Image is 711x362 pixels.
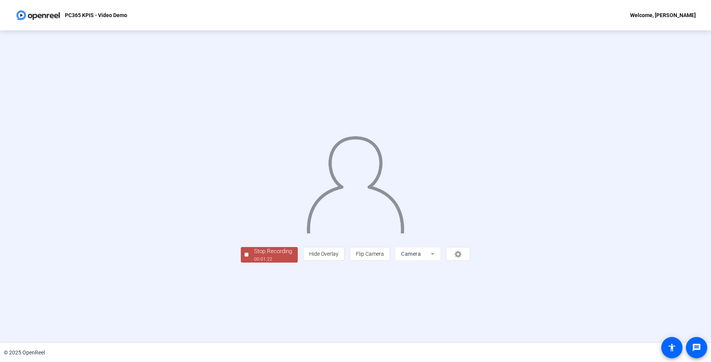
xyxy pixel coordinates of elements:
span: Hide Overlay [309,251,338,257]
p: PC365 KPIS - Video Demo [65,11,127,20]
span: Flip Camera [356,251,384,257]
button: Stop Recording00:01:22 [241,247,298,263]
button: Hide Overlay [303,247,344,261]
img: overlay [306,130,405,233]
div: Welcome, [PERSON_NAME] [630,11,696,20]
button: Flip Camera [350,247,390,261]
div: Stop Recording [254,247,292,256]
img: OpenReel logo [15,8,61,23]
div: 00:01:22 [254,256,292,263]
div: © 2025 OpenReel [4,349,45,357]
mat-icon: accessibility [667,343,676,352]
mat-icon: message [692,343,701,352]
